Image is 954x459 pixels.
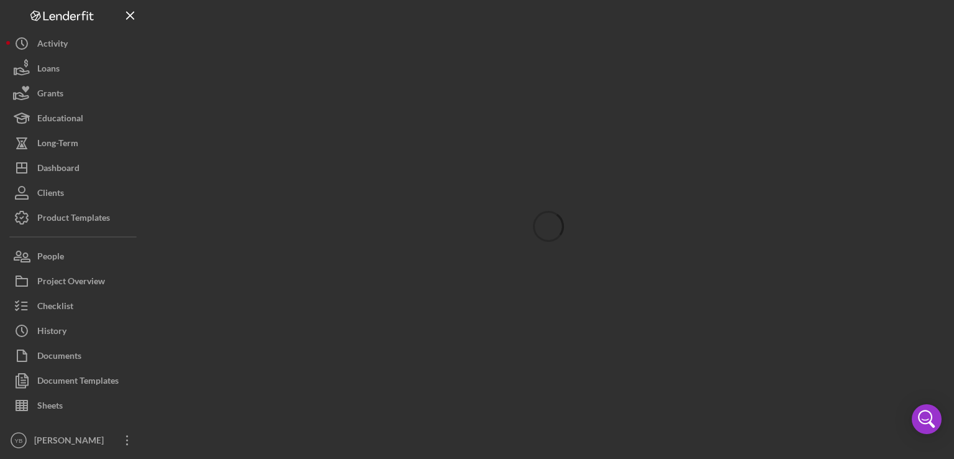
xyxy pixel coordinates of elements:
div: Document Templates [37,368,119,396]
div: Sheets [37,393,63,421]
button: Long-Term [6,131,143,155]
div: Project Overview [37,269,105,297]
button: History [6,318,143,343]
div: Grants [37,81,63,109]
button: Loans [6,56,143,81]
div: Clients [37,180,64,208]
button: Checklist [6,294,143,318]
div: Long-Term [37,131,78,159]
button: YB[PERSON_NAME] [6,428,143,453]
button: Project Overview [6,269,143,294]
div: Loans [37,56,60,84]
button: Document Templates [6,368,143,393]
button: Educational [6,106,143,131]
div: [PERSON_NAME] [31,428,112,456]
div: Activity [37,31,68,59]
div: Dashboard [37,155,79,183]
div: Educational [37,106,83,134]
button: Dashboard [6,155,143,180]
div: Product Templates [37,205,110,233]
div: People [37,244,64,272]
div: Checklist [37,294,73,322]
button: Product Templates [6,205,143,230]
button: Activity [6,31,143,56]
div: Open Intercom Messenger [912,404,942,434]
button: Documents [6,343,143,368]
button: Grants [6,81,143,106]
button: Sheets [6,393,143,418]
div: History [37,318,66,346]
button: People [6,244,143,269]
button: Clients [6,180,143,205]
text: YB [15,437,23,444]
div: Documents [37,343,81,371]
